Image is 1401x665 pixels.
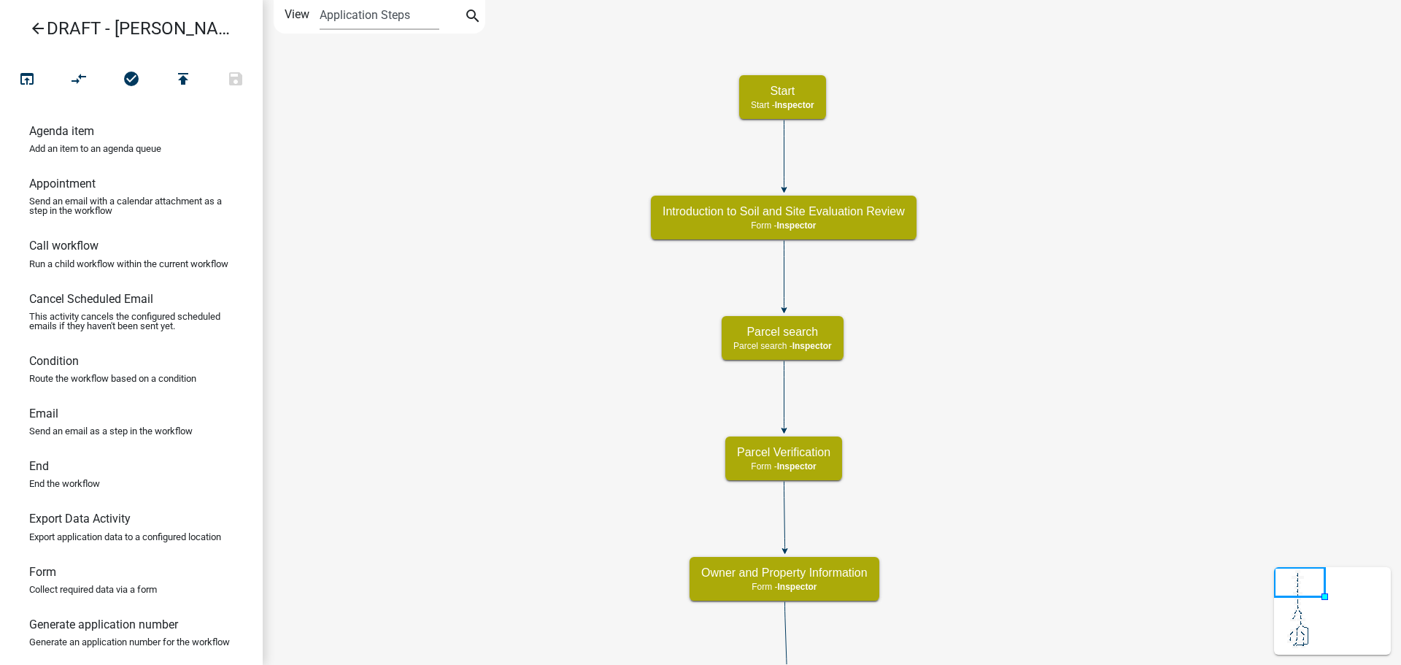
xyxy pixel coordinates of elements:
h5: Owner and Property Information [701,566,868,580]
p: Form - [737,461,830,472]
span: Inspector [777,220,817,231]
span: Inspector [775,100,814,110]
h6: Email [29,407,58,420]
p: End the workflow [29,479,100,488]
p: Parcel search - [733,341,832,351]
p: Send an email as a step in the workflow [29,426,193,436]
button: Publish [157,64,209,96]
p: This activity cancels the configured scheduled emails if they haven't been sent yet. [29,312,233,331]
span: Inspector [777,582,817,592]
p: Start - [751,100,814,110]
i: search [464,7,482,28]
i: publish [174,70,192,91]
span: Inspector [792,341,832,351]
p: Export application data to a configured location [29,532,221,542]
i: save [227,70,244,91]
p: Form - [663,220,905,231]
i: compare_arrows [71,70,88,91]
button: No problems [105,64,158,96]
div: Workflow actions [1,64,262,99]
h6: Cancel Scheduled Email [29,292,153,306]
p: Generate an application number for the workflow [29,637,230,647]
h5: Start [751,84,814,98]
h6: Condition [29,354,79,368]
button: search [461,6,485,29]
h6: Call workflow [29,239,99,253]
h6: Agenda item [29,124,94,138]
h5: Parcel Verification [737,445,830,459]
h6: Generate application number [29,618,178,631]
h6: Appointment [29,177,96,191]
h6: End [29,459,49,473]
a: DRAFT - [PERSON_NAME] - Soil and Site Evaluation Review [12,12,239,45]
i: check_circle [123,70,140,91]
h6: Form [29,565,56,579]
h6: Export Data Activity [29,512,131,526]
button: Auto Layout [53,64,105,96]
span: Inspector [777,461,817,472]
p: Run a child workflow within the current workflow [29,259,228,269]
p: Send an email with a calendar attachment as a step in the workflow [29,196,233,215]
h5: Parcel search [733,325,832,339]
h5: Introduction to Soil and Site Evaluation Review [663,204,905,218]
p: Collect required data via a form [29,585,157,594]
i: open_in_browser [18,70,36,91]
button: Test Workflow [1,64,53,96]
i: arrow_back [29,20,47,40]
p: Form - [701,582,868,592]
p: Route the workflow based on a condition [29,374,196,383]
button: Save [209,64,262,96]
p: Add an item to an agenda queue [29,144,161,153]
